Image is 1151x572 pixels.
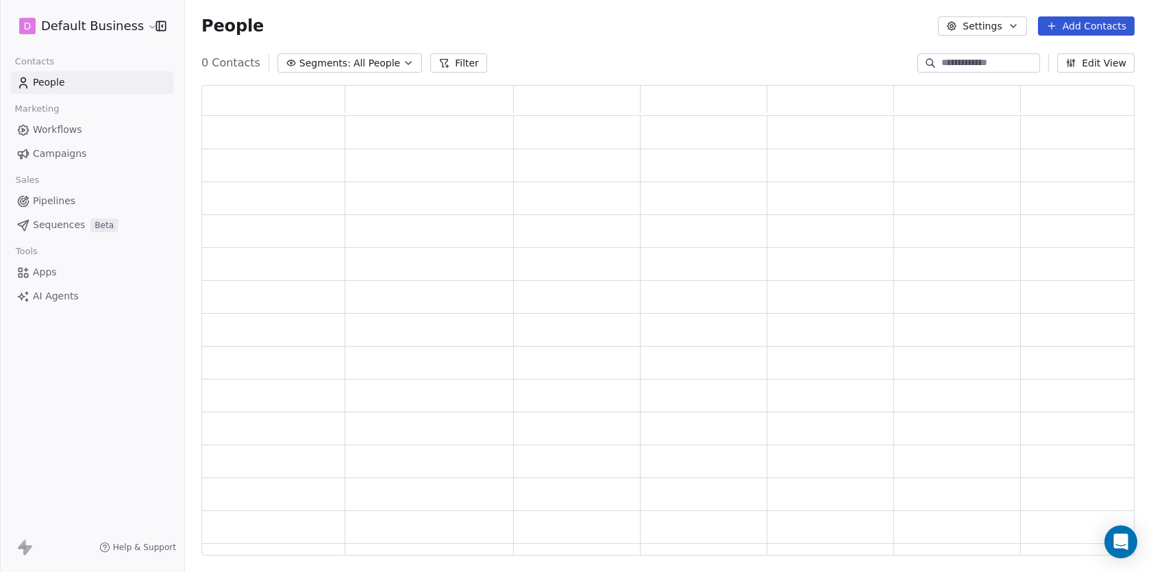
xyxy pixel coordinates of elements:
span: Campaigns [33,147,86,161]
span: Sales [10,170,45,190]
span: All People [354,56,400,71]
span: People [201,16,264,36]
div: grid [202,116,1148,556]
span: AI Agents [33,289,79,303]
span: Pipelines [33,194,75,208]
a: SequencesBeta [11,214,173,236]
span: Workflows [33,123,82,137]
span: Segments: [299,56,351,71]
span: Help & Support [113,542,176,553]
span: 0 Contacts [201,55,260,71]
div: Open Intercom Messenger [1104,525,1137,558]
span: Contacts [9,51,60,72]
span: D [24,19,32,33]
a: Workflows [11,119,173,141]
a: Apps [11,261,173,284]
a: Campaigns [11,142,173,165]
span: People [33,75,65,90]
button: Edit View [1057,53,1135,73]
button: Add Contacts [1038,16,1135,36]
span: Marketing [9,99,65,119]
span: Apps [33,265,57,279]
span: Default Business [41,17,144,35]
span: Beta [90,219,118,232]
span: Tools [10,241,43,262]
a: Pipelines [11,190,173,212]
a: Help & Support [99,542,176,553]
span: Sequences [33,218,85,232]
button: Filter [430,53,487,73]
a: People [11,71,173,94]
button: Settings [938,16,1026,36]
button: DDefault Business [16,14,146,38]
a: AI Agents [11,285,173,308]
